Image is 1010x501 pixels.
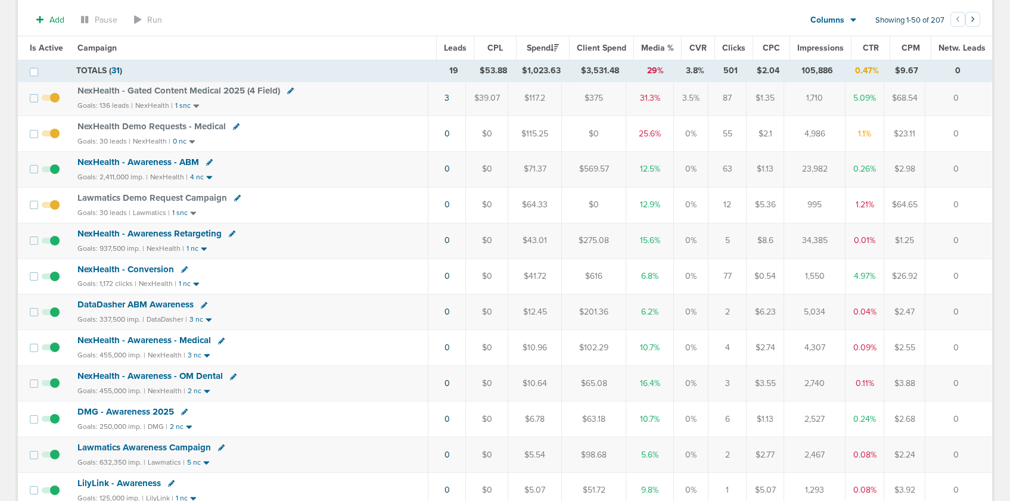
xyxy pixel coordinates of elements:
small: Goals: 337,500 imp. | [77,315,144,324]
td: $0 [562,116,626,151]
td: 63 [708,151,747,187]
td: 0.09% [846,330,884,366]
td: 3 [708,366,747,402]
td: 0.08% [846,437,884,472]
td: 0 [925,294,992,330]
td: $1.35 [747,80,784,116]
td: $275.08 [562,223,626,259]
td: 0.04% [846,294,884,330]
td: 995 [784,187,846,223]
td: $71.37 [508,151,562,187]
small: 3 nc [189,315,203,324]
ul: Pagination [950,14,980,28]
small: 3 nc [188,351,201,360]
td: 15.6% [626,223,674,259]
span: NexHealth - Awareness - Medical [77,335,211,346]
span: Impressions [797,43,844,53]
td: 0 [925,151,992,187]
td: 105,886 [787,60,847,82]
td: $3,531.48 [568,60,632,82]
td: 3.8% [679,60,712,82]
td: 2 [708,294,747,330]
td: $115.25 [508,116,562,151]
td: 25.6% [626,116,674,151]
td: 0.26% [846,151,884,187]
td: $6.78 [508,402,562,437]
td: $98.68 [562,437,626,472]
td: 4.97% [846,259,884,294]
td: 0 [925,80,992,116]
td: $0 [562,187,626,223]
span: CPM [902,43,920,53]
a: 0 [445,450,450,460]
small: Lawmatics | [148,458,185,466]
td: $2.47 [884,294,925,330]
td: 77 [708,259,747,294]
td: 2 [708,437,747,472]
span: Lawmatics Awareness Campaign [77,442,211,453]
span: LilyLink - Awareness [77,478,161,488]
td: $0 [466,437,508,472]
td: $0 [466,116,508,151]
td: 0 [925,330,992,366]
td: $64.33 [508,187,562,223]
span: Leads [444,43,467,53]
small: Goals: 30 leads | [77,137,130,146]
a: 0 [445,271,450,281]
td: 0% [674,402,708,437]
td: $201.36 [562,294,626,330]
td: 6 [708,402,747,437]
small: Goals: 632,350 imp. | [77,458,145,467]
button: Go to next page [965,12,980,27]
td: $64.65 [884,187,925,223]
small: NexHealth | [148,387,185,395]
span: Columns [810,14,844,26]
span: Client Spend [577,43,626,53]
td: 0% [674,259,708,294]
td: 2,467 [784,437,846,472]
td: 0% [674,116,708,151]
td: $3.55 [747,366,784,402]
td: $26.92 [884,259,925,294]
small: 2 nc [188,387,201,396]
td: 1.1% [846,116,884,151]
td: $0 [466,402,508,437]
small: NexHealth | [139,279,176,288]
td: 55 [708,116,747,151]
a: 0 [445,307,450,317]
td: 12 [708,187,747,223]
span: Is Active [30,43,63,53]
td: $2.1 [747,116,784,151]
td: $9.67 [886,60,928,82]
td: $8.6 [747,223,784,259]
small: NexHealth | [150,173,188,181]
td: 19 [436,60,473,82]
small: Goals: 937,500 imp. | [77,244,144,253]
td: $1.13 [747,402,784,437]
td: 0 [928,60,993,82]
td: $10.64 [508,366,562,402]
small: 5 nc [187,458,201,467]
td: 5 [708,223,747,259]
td: 0% [674,187,708,223]
td: $0 [466,223,508,259]
td: 4 [708,330,747,366]
small: 1 nc [179,279,191,288]
td: $1.13 [747,151,784,187]
span: CPL [487,43,503,53]
td: 0.47% [847,60,886,82]
td: 0% [674,437,708,472]
a: 0 [445,343,450,353]
small: NexHealth | [147,244,184,253]
small: 4 nc [190,173,204,182]
td: 12.5% [626,151,674,187]
td: 2,527 [784,402,846,437]
td: $43.01 [508,223,562,259]
a: 0 [445,235,450,245]
span: Campaign [77,43,117,53]
td: 10.7% [626,330,674,366]
td: $2.98 [884,151,925,187]
span: Netw. Leads [938,43,986,53]
td: $2.77 [747,437,784,472]
span: Add [49,15,64,25]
